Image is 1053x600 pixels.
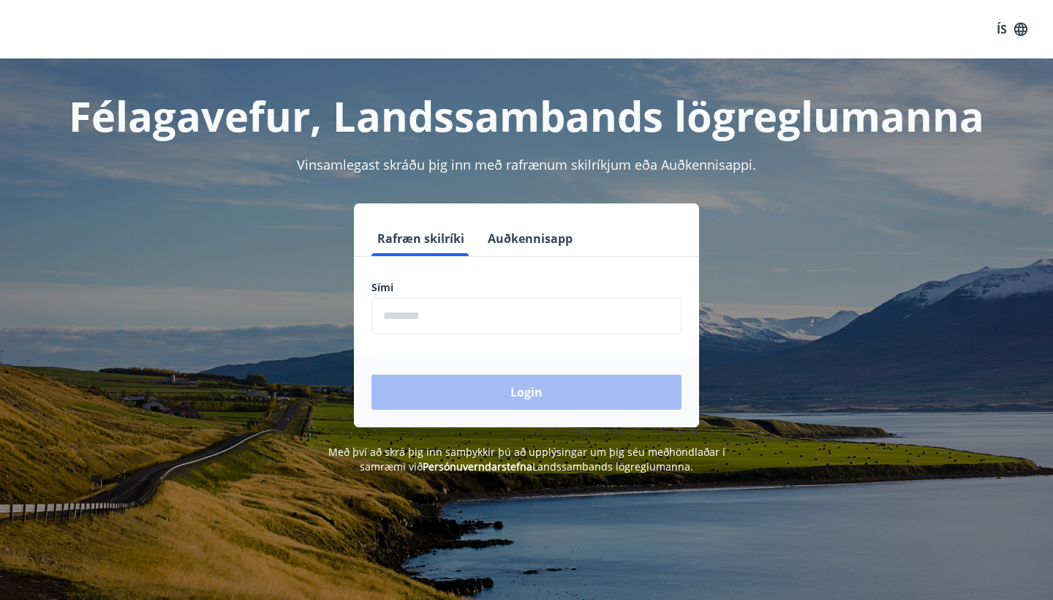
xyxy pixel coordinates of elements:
[297,156,756,173] span: Vinsamlegast skráðu þig inn með rafrænum skilríkjum eða Auðkennisappi.
[482,221,578,256] button: Auðkennisapp
[371,221,470,256] button: Rafræn skilríki
[18,88,1035,143] h1: Félagavefur, Landssambands lögreglumanna
[371,280,682,295] label: Sími
[989,16,1035,42] button: ÍS
[423,460,532,473] a: Persónuverndarstefna
[328,445,725,473] span: Með því að skrá þig inn samþykkir þú að upplýsingar um þig séu meðhöndlaðar í samræmi við Landssa...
